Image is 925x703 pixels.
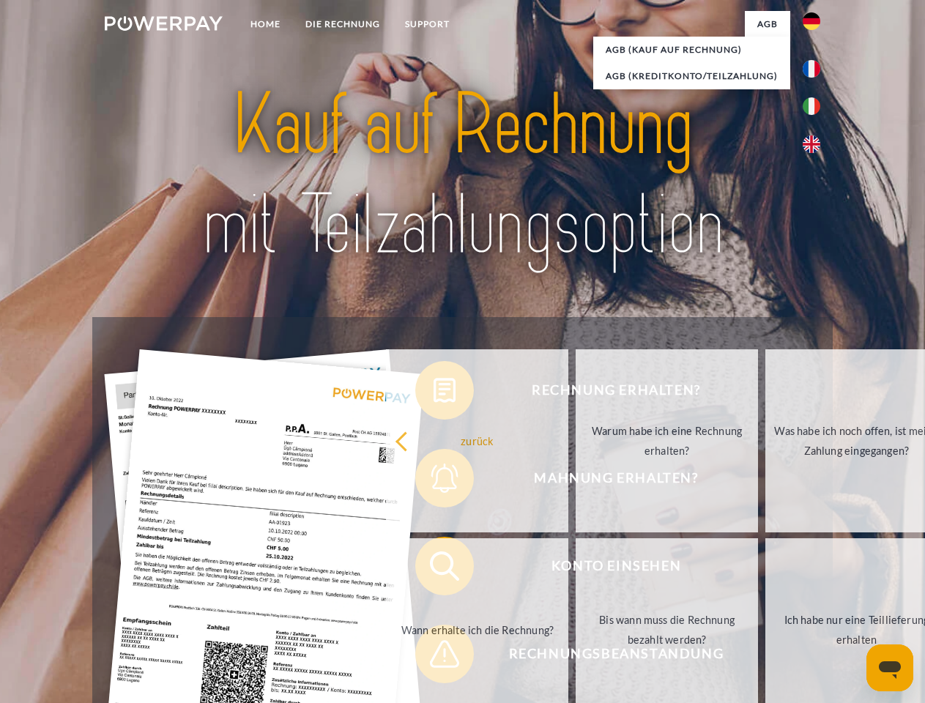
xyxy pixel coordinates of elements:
img: en [803,135,820,153]
img: fr [803,60,820,78]
div: Wann erhalte ich die Rechnung? [395,620,560,639]
div: zurück [395,431,560,450]
a: DIE RECHNUNG [293,11,393,37]
a: SUPPORT [393,11,462,37]
img: logo-powerpay-white.svg [105,16,223,31]
a: Home [238,11,293,37]
a: agb [745,11,790,37]
div: Warum habe ich eine Rechnung erhalten? [584,421,749,461]
a: AGB (Kreditkonto/Teilzahlung) [593,63,790,89]
div: Bis wann muss die Rechnung bezahlt werden? [584,610,749,650]
img: title-powerpay_de.svg [140,70,785,280]
img: it [803,97,820,115]
iframe: Schaltfläche zum Öffnen des Messaging-Fensters [866,644,913,691]
a: AGB (Kauf auf Rechnung) [593,37,790,63]
img: de [803,12,820,30]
